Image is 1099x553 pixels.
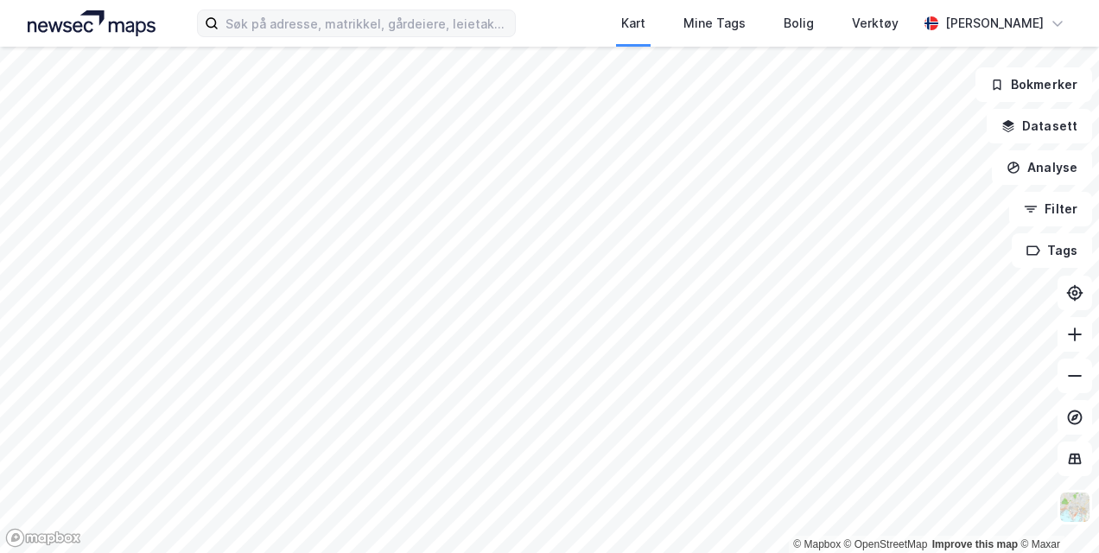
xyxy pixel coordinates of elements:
div: Bolig [784,13,814,34]
img: logo.a4113a55bc3d86da70a041830d287a7e.svg [28,10,156,36]
input: Søk på adresse, matrikkel, gårdeiere, leietakere eller personer [219,10,514,36]
iframe: Chat Widget [1013,470,1099,553]
div: Mine Tags [683,13,746,34]
div: Verktøy [852,13,899,34]
div: [PERSON_NAME] [945,13,1044,34]
div: Kart [621,13,645,34]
